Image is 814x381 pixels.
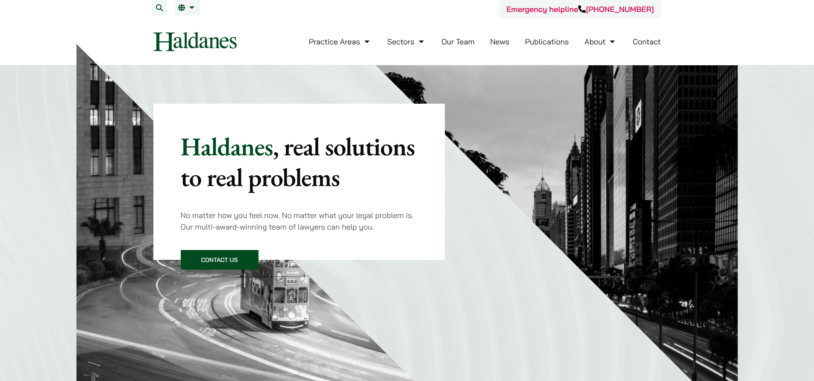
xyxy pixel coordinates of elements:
[181,130,415,194] mark: , real solutions to real problems
[506,4,654,14] a: Emergency helpline[PHONE_NUMBER]
[490,37,509,47] a: News
[387,37,426,47] a: Sectors
[525,37,569,47] a: Publications
[585,37,617,47] a: About
[153,32,237,51] img: Logo of Haldanes
[181,209,418,233] p: No matter how you feel now. No matter what your legal problem is. Our multi-award-winning team of...
[181,250,259,270] a: Contact Us
[633,37,661,47] a: Contact
[309,37,372,47] a: Practice Areas
[178,4,197,11] a: EN
[181,131,418,192] p: Haldanes
[441,37,474,47] a: Our Team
